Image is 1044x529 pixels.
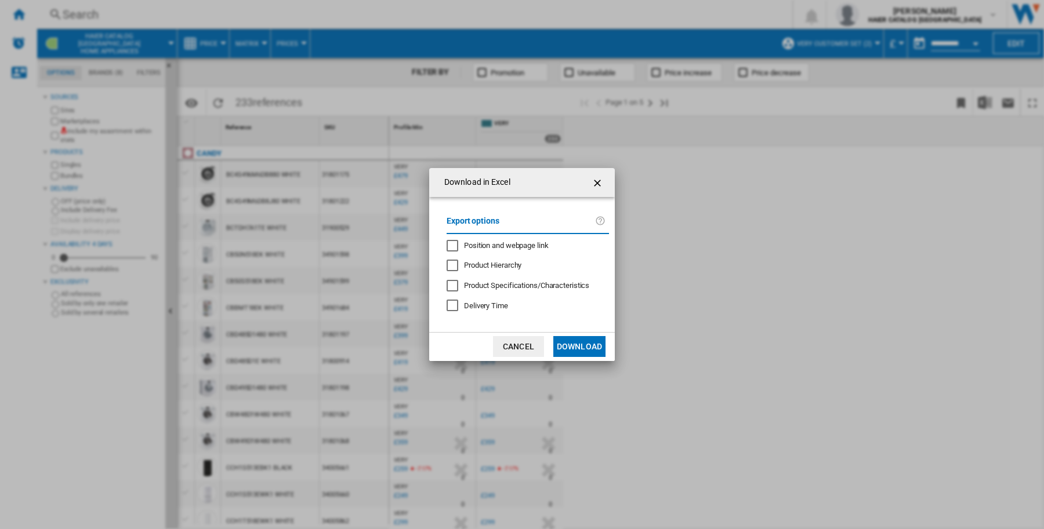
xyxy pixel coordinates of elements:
[592,176,606,190] ng-md-icon: getI18NText('BUTTONS.CLOSE_DIALOG')
[447,260,600,271] md-checkbox: Product Hierarchy
[464,280,589,291] div: Only applies to Category View
[464,261,521,269] span: Product Hierarchy
[464,281,589,290] span: Product Specifications/Characteristics
[447,300,609,311] md-checkbox: Delivery Time
[464,301,508,310] span: Delivery Time
[464,241,549,250] span: Position and webpage link
[553,336,606,357] button: Download
[438,177,510,188] h4: Download in Excel
[447,240,600,251] md-checkbox: Position and webpage link
[587,171,610,194] button: getI18NText('BUTTONS.CLOSE_DIALOG')
[447,214,595,236] label: Export options
[493,336,544,357] button: Cancel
